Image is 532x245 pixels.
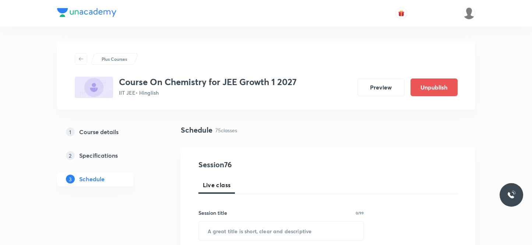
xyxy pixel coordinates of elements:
h5: Specifications [79,151,118,160]
h4: Session 76 [198,159,333,170]
h6: Session title [198,209,227,217]
img: Company Logo [57,8,116,17]
img: 7B651FA8-BDB4-4456-9F0C-B97FFAEC1B00_plus.png [75,77,113,98]
img: avatar [398,10,405,17]
h3: Course On Chemistry for JEE Growth 1 2027 [119,77,297,87]
a: 2Specifications [57,148,157,163]
p: Plus Courses [102,56,127,62]
p: IIT JEE • Hinglish [119,89,297,97]
h4: Schedule [181,125,212,136]
p: 2 [66,151,75,160]
img: ttu [507,190,516,199]
p: 3 [66,175,75,183]
button: avatar [395,7,407,19]
input: A great title is short, clear and descriptive [199,221,364,240]
p: 0/99 [356,211,364,215]
button: Unpublish [411,78,458,96]
p: 75 classes [215,126,237,134]
span: Live class [203,181,231,189]
h5: Course details [79,127,119,136]
a: Company Logo [57,8,116,19]
button: Preview [357,78,405,96]
img: Devendra Kumar [463,7,475,20]
a: 1Course details [57,125,157,139]
h5: Schedule [79,175,105,183]
p: 1 [66,127,75,136]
